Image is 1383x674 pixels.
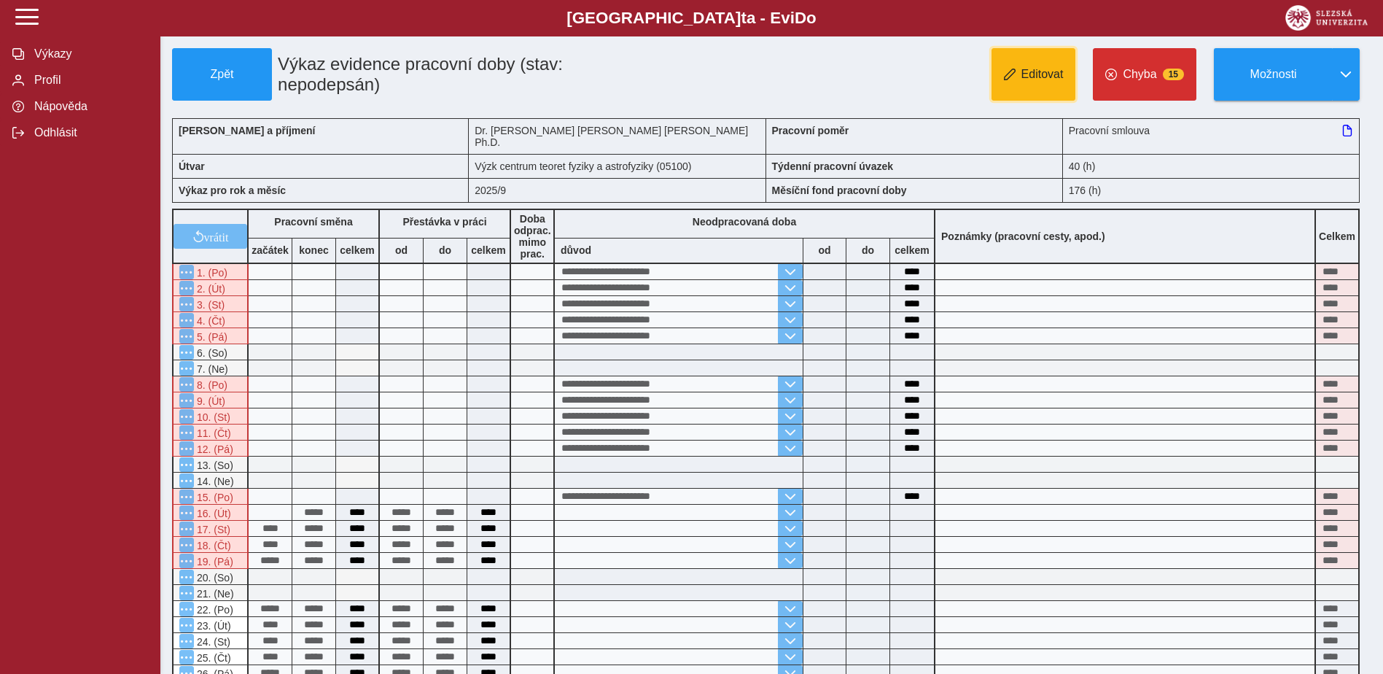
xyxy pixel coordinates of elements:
[179,522,194,536] button: Menu
[194,620,231,632] span: 23. (Út)
[172,392,249,408] div: V systému Magion je vykázána dovolená!
[172,425,249,441] div: V systému Magion je vykázána dovolená!
[424,244,467,256] b: do
[179,489,194,504] button: Menu
[272,48,671,101] h1: Výkaz evidence pracovní doby (stav: nepodepsán)
[179,570,194,584] button: Menu
[179,650,194,665] button: Menu
[174,224,247,249] button: vrátit
[172,537,249,553] div: V systému Magion je vykázána dovolená!
[806,9,817,27] span: o
[194,299,225,311] span: 3. (St)
[172,280,249,296] div: V systému Magion je vykázána dovolená!
[1063,118,1360,154] div: Pracovní smlouva
[194,395,225,407] span: 9. (Út)
[179,538,194,552] button: Menu
[935,231,1111,242] b: Poznámky (pracovní cesty, apod.)
[890,244,934,256] b: celkem
[469,118,765,154] div: Dr. [PERSON_NAME] [PERSON_NAME] [PERSON_NAME] Ph.D.
[194,443,233,455] span: 12. (Pá)
[992,48,1076,101] button: Editovat
[194,267,227,279] span: 1. (Po)
[1123,68,1156,81] span: Chyba
[194,588,234,600] span: 21. (Ne)
[204,231,229,242] span: vrátit
[179,313,194,328] button: Menu
[172,553,249,569] div: V systému Magion je vykázána dovolená!
[803,244,846,256] b: od
[179,425,194,440] button: Menu
[194,411,230,423] span: 10. (St)
[179,441,194,456] button: Menu
[179,297,194,311] button: Menu
[795,9,806,27] span: D
[194,636,230,648] span: 24. (St)
[772,125,849,136] b: Pracovní poměr
[30,126,148,139] span: Odhlásit
[194,492,233,503] span: 15. (Po)
[179,265,194,279] button: Menu
[30,47,148,61] span: Výkazy
[194,476,234,487] span: 14. (Ne)
[194,508,231,519] span: 16. (Út)
[172,312,249,328] div: V systému Magion je vykázána dovolená!
[514,213,551,260] b: Doba odprac. mimo prac.
[172,376,249,392] div: V systému Magion je vykázána dovolená!
[194,524,230,535] span: 17. (St)
[469,154,765,178] div: Výzk centrum teoret fyziky a astrofyziky (05100)
[44,9,1339,28] b: [GEOGRAPHIC_DATA] a - Evi
[274,216,352,228] b: Pracovní směna
[172,328,249,344] div: V systému Magion je vykázána dovolená!
[172,441,249,457] div: V systému Magion je vykázána dovolená!
[693,216,796,228] b: Neodpracovaná doba
[179,586,194,600] button: Menu
[172,408,249,425] div: V systému Magion je vykázána dovolená!
[172,521,249,537] div: V systému Magion je vykázána dovolená!
[1063,178,1360,203] div: 176 (h)
[179,361,194,376] button: Menu
[1285,5,1368,31] img: logo_web_su.png
[1021,68,1064,81] span: Editovat
[179,345,194,360] button: Menu
[1163,69,1184,80] span: 15
[336,244,378,256] b: celkem
[172,48,272,101] button: Zpět
[179,329,194,344] button: Menu
[30,74,148,87] span: Profil
[179,554,194,568] button: Menu
[1226,68,1320,81] span: Možnosti
[402,216,486,228] b: Přestávka v práci
[292,244,335,256] b: konec
[741,9,746,27] span: t
[846,244,889,256] b: do
[179,393,194,408] button: Menu
[172,489,249,505] div: V systému Magion je vykázána dovolená!
[172,264,249,280] div: V systému Magion je vykázána dovolená!
[179,618,194,632] button: Menu
[194,363,228,375] span: 7. (Ne)
[194,379,227,391] span: 8. (Po)
[469,178,765,203] div: 2025/9
[194,460,233,471] span: 13. (So)
[249,244,292,256] b: začátek
[179,185,286,196] b: Výkaz pro rok a měsíc
[179,125,315,136] b: [PERSON_NAME] a příjmení
[179,160,205,172] b: Útvar
[194,283,225,295] span: 2. (Út)
[179,281,194,295] button: Menu
[194,572,233,584] span: 20. (So)
[179,68,265,81] span: Zpět
[179,505,194,520] button: Menu
[194,331,227,343] span: 5. (Pá)
[194,540,231,551] span: 18. (Čt)
[194,604,233,616] span: 22. (Po)
[179,409,194,424] button: Menu
[1063,154,1360,178] div: 40 (h)
[1319,231,1355,242] b: Celkem
[194,347,227,359] span: 6. (So)
[772,160,894,172] b: Týdenní pracovní úvazek
[172,296,249,312] div: V systému Magion je vykázána dovolená!
[179,602,194,616] button: Menu
[30,100,148,113] span: Nápověda
[179,634,194,648] button: Menu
